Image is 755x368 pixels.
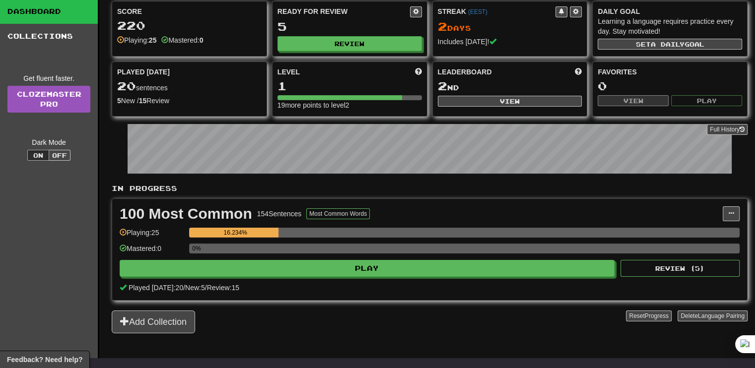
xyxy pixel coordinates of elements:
[161,35,203,45] div: Mastered:
[27,150,49,161] button: On
[277,67,300,77] span: Level
[120,260,615,277] button: Play
[120,206,252,221] div: 100 Most Common
[575,67,582,77] span: This week in points, UTC
[112,184,748,193] p: In Progress
[49,150,70,161] button: Off
[257,209,302,219] div: 154 Sentences
[117,97,121,105] strong: 5
[277,100,422,110] div: 19 more points to level 2
[139,97,147,105] strong: 15
[207,284,239,292] span: Review: 15
[117,6,262,16] div: Score
[468,8,487,15] a: (EEST)
[438,96,582,107] button: View
[678,310,748,321] button: DeleteLanguage Pairing
[200,36,204,44] strong: 0
[438,20,582,33] div: Day s
[120,244,184,260] div: Mastered: 0
[598,6,742,16] div: Daily Goal
[117,80,262,93] div: sentences
[626,310,671,321] button: ResetProgress
[438,19,447,33] span: 2
[438,80,582,93] div: nd
[598,67,742,77] div: Favorites
[598,16,742,36] div: Learning a language requires practice every day. Stay motivated!
[598,39,742,50] button: Seta dailygoal
[277,20,422,33] div: 5
[598,80,742,92] div: 0
[7,355,82,365] span: Open feedback widget
[671,95,742,106] button: Play
[117,19,262,32] div: 220
[438,37,582,47] div: Includes [DATE]!
[438,79,447,93] span: 2
[7,73,90,83] div: Get fluent faster.
[149,36,157,44] strong: 25
[205,284,207,292] span: /
[117,67,170,77] span: Played [DATE]
[438,6,556,16] div: Streak
[120,228,184,244] div: Playing: 25
[183,284,185,292] span: /
[277,36,422,51] button: Review
[698,312,745,319] span: Language Pairing
[645,312,669,319] span: Progress
[277,80,422,92] div: 1
[306,208,370,219] button: Most Common Words
[117,79,136,93] span: 20
[620,260,740,277] button: Review (5)
[651,41,685,48] span: a daily
[438,67,492,77] span: Leaderboard
[192,228,278,238] div: 16.234%
[129,284,183,292] span: Played [DATE]: 20
[598,95,669,106] button: View
[112,310,195,333] button: Add Collection
[707,124,748,135] button: Full History
[277,6,410,16] div: Ready for Review
[185,284,205,292] span: New: 5
[117,35,156,45] div: Playing:
[7,86,90,113] a: ClozemasterPro
[117,96,262,106] div: New / Review
[7,137,90,147] div: Dark Mode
